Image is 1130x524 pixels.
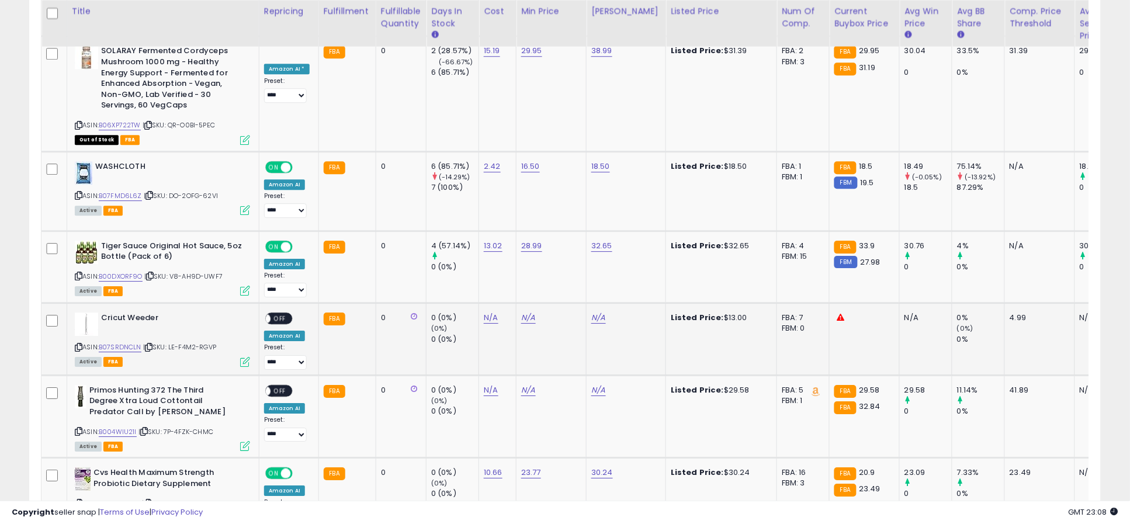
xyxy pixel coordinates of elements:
[143,120,215,130] span: | SKU: QR-O0BI-5PEC
[431,241,479,251] div: 4 (57.14%)
[75,442,102,452] span: All listings currently available for purchase on Amazon
[591,467,613,478] a: 30.24
[264,179,305,190] div: Amazon AI
[75,46,98,69] img: 41W7JnLpMQL._SL40_.jpg
[782,395,820,406] div: FBM: 1
[591,45,612,57] a: 38.99
[912,172,942,182] small: (-0.05%)
[291,241,310,251] span: OFF
[957,324,973,333] small: (0%)
[75,357,102,367] span: All listings currently available for purchase on Amazon
[431,478,448,488] small: (0%)
[264,416,310,442] div: Preset:
[99,342,141,352] a: B07SRDNCLN
[521,45,542,57] a: 29.95
[782,161,820,172] div: FBA: 1
[1080,182,1127,193] div: 0
[834,46,856,58] small: FBA
[431,488,479,499] div: 0 (0%)
[957,182,1004,193] div: 87.29%
[484,5,511,17] div: Cost
[103,357,123,367] span: FBA
[782,478,820,488] div: FBM: 3
[381,313,417,323] div: 0
[671,46,768,56] div: $31.39
[324,385,345,398] small: FBA
[381,161,417,172] div: 0
[138,427,213,436] span: | SKU: 7P-4FZK-CHMC
[264,64,310,74] div: Amazon AI *
[591,384,605,396] a: N/A
[904,467,952,478] div: 23.09
[904,29,911,40] small: Avg Win Price.
[957,241,1004,251] div: 4%
[291,469,310,478] span: OFF
[1010,313,1066,323] div: 4.99
[143,342,216,352] span: | SKU: LE-F4M2-RGVP
[782,46,820,56] div: FBA: 2
[431,334,479,345] div: 0 (0%)
[957,334,1004,345] div: 0%
[904,488,952,499] div: 0
[271,386,289,395] span: OFF
[264,403,305,414] div: Amazon AI
[93,467,235,492] b: Cvs Health Maximum Strength Probiotic Dietary Supplement
[671,45,724,56] b: Listed Price:
[291,162,310,172] span: OFF
[484,467,502,478] a: 10.66
[431,324,448,333] small: (0%)
[75,385,250,450] div: ASIN:
[1080,385,1118,395] div: N/A
[782,251,820,262] div: FBM: 15
[957,29,964,40] small: Avg BB Share.
[266,469,281,478] span: ON
[431,182,479,193] div: 7 (100%)
[75,161,250,214] div: ASIN:
[75,161,92,185] img: 51BuLWEot1L._SL40_.jpg
[904,182,952,193] div: 18.5
[431,5,474,29] div: Days In Stock
[99,427,137,437] a: B004WIU21I
[264,272,310,297] div: Preset:
[439,172,470,182] small: (-14.29%)
[264,259,305,269] div: Amazon AI
[103,442,123,452] span: FBA
[904,67,952,78] div: 0
[671,241,768,251] div: $32.65
[1010,385,1066,395] div: 41.89
[859,483,881,494] span: 23.49
[99,191,142,201] a: B07FMD6L6Z
[381,5,421,29] div: Fulfillable Quantity
[957,385,1004,395] div: 11.14%
[12,506,54,518] strong: Copyright
[75,241,250,295] div: ASIN:
[75,286,102,296] span: All listings currently available for purchase on Amazon
[264,331,305,341] div: Amazon AI
[782,385,820,395] div: FBA: 5
[1010,5,1070,29] div: Comp. Price Threshold
[95,161,237,175] b: WASHCLOTH
[834,385,856,398] small: FBA
[904,385,952,395] div: 29.58
[1080,5,1122,41] div: Avg Selling Price
[957,406,1004,417] div: 0%
[957,467,1004,478] div: 7.33%
[782,313,820,323] div: FBA: 7
[324,313,345,325] small: FBA
[144,272,223,281] span: | SKU: V8-AH9D-UWF7
[484,45,500,57] a: 15.19
[782,241,820,251] div: FBA: 4
[381,46,417,56] div: 0
[1010,46,1066,56] div: 31.39
[859,45,881,56] span: 29.95
[1080,67,1127,78] div: 0
[521,312,535,324] a: N/A
[957,161,1004,172] div: 75.14%
[1010,467,1066,478] div: 23.49
[965,172,996,182] small: (-13.92%)
[671,161,724,172] b: Listed Price:
[782,57,820,67] div: FBM: 3
[904,313,943,323] div: N/A
[834,63,856,75] small: FBA
[1080,467,1118,478] div: N/A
